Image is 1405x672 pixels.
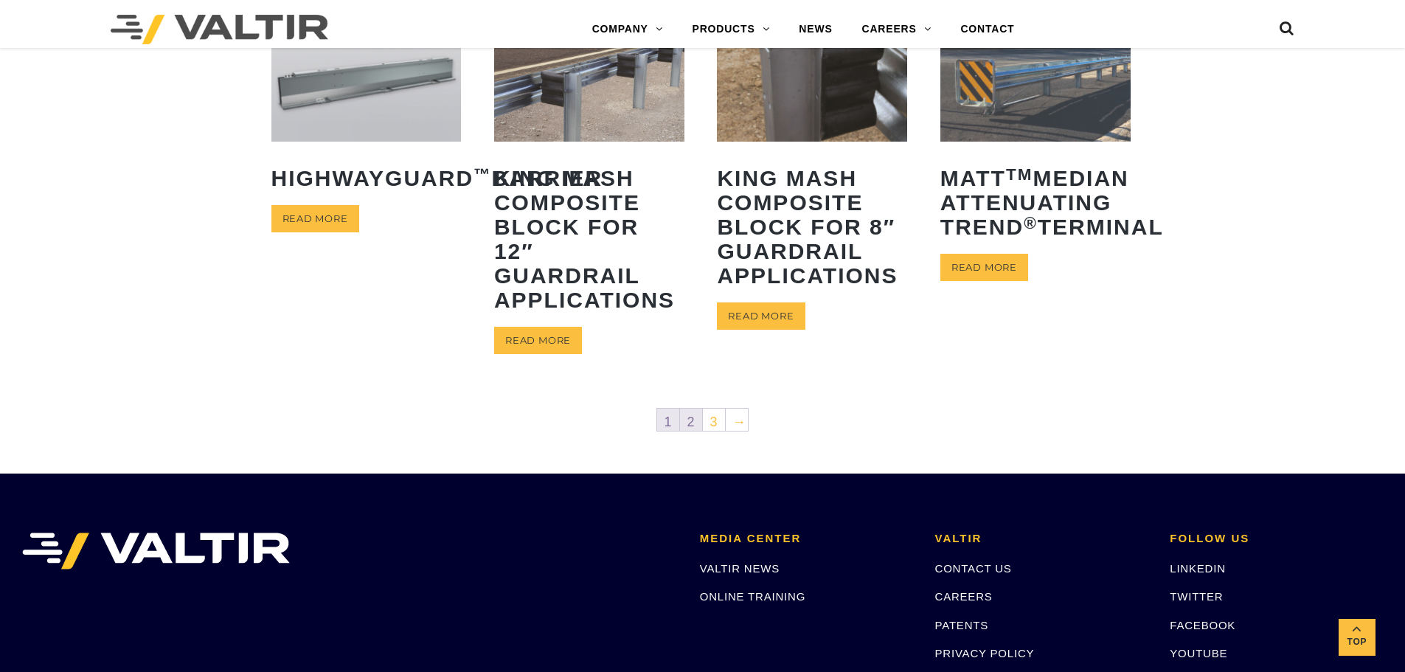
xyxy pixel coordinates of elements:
h2: King MASH Composite Block for 12″ Guardrail Applications [494,155,684,323]
a: Top [1339,619,1375,656]
a: TWITTER [1170,590,1223,603]
sup: ® [1024,214,1038,232]
a: CONTACT US [935,562,1012,575]
sup: TM [1006,165,1033,184]
a: VALTIR NEWS [700,562,780,575]
a: CAREERS [935,590,993,603]
a: HighwayGuard™Barrier [271,23,462,201]
h2: FOLLOW US [1170,533,1383,545]
span: Top [1339,634,1375,651]
a: NEWS [784,15,847,44]
h2: MEDIA CENTER [700,533,913,545]
a: PATENTS [935,619,989,631]
h2: MATT Median Attenuating TREND Terminal [940,155,1131,250]
a: 2 [680,409,702,431]
nav: Product Pagination [271,407,1134,437]
a: PRODUCTS [678,15,785,44]
a: Read more about “King MASH Composite Block for 8" Guardrail Applications” [717,302,805,330]
a: CONTACT [946,15,1029,44]
a: YOUTUBE [1170,647,1227,659]
a: Read more about “HighwayGuard™ Barrier” [271,205,359,232]
a: → [726,409,748,431]
a: Read more about “MATTTM Median Attenuating TREND® Terminal” [940,254,1028,281]
h2: VALTIR [935,533,1148,545]
a: COMPANY [577,15,678,44]
a: MATTTMMedian Attenuating TREND®Terminal [940,23,1131,250]
img: Valtir [111,15,328,44]
a: King MASH Composite Block for 12″ Guardrail Applications [494,23,684,323]
a: King MASH Composite Block for 8″ Guardrail Applications [717,23,907,299]
sup: ™ [473,165,492,184]
h2: King MASH Composite Block for 8″ Guardrail Applications [717,155,907,299]
a: Read more about “King MASH Composite Block for 12" Guardrail Applications” [494,327,582,354]
a: ONLINE TRAINING [700,590,805,603]
a: 3 [703,409,725,431]
a: FACEBOOK [1170,619,1235,631]
a: LINKEDIN [1170,562,1226,575]
span: 1 [657,409,679,431]
img: VALTIR [22,533,290,569]
h2: HighwayGuard Barrier [271,155,462,201]
a: PRIVACY POLICY [935,647,1035,659]
a: CAREERS [847,15,946,44]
